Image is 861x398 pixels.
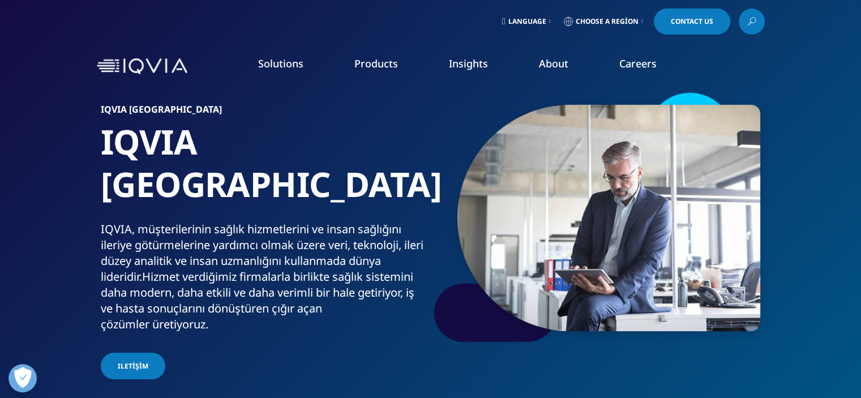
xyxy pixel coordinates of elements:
a: Careers [619,57,657,70]
span: Choose a Region [576,17,639,26]
span: Iletişim [118,361,148,371]
button: Açık Tercihler [8,364,37,392]
nav: Primary [192,40,765,93]
a: About [539,57,568,70]
a: Solutions [258,57,303,70]
h6: IQVIA [GEOGRAPHIC_DATA] [101,105,426,121]
span: Contact Us [671,18,713,25]
a: Products [354,57,398,70]
a: Iletişim [101,353,165,379]
h1: IQVIA [GEOGRAPHIC_DATA] [101,121,426,221]
div: IQVIA, müşterilerinin sağlık hizmetlerini ve insan sağlığını ileriye götürmelerine yardımcı olmak... [101,221,426,332]
span: Language [508,17,546,26]
a: Contact Us [654,8,730,35]
img: 349_businessman-in-office-using-tablet.jpg [457,105,760,331]
a: Insights [449,57,488,70]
